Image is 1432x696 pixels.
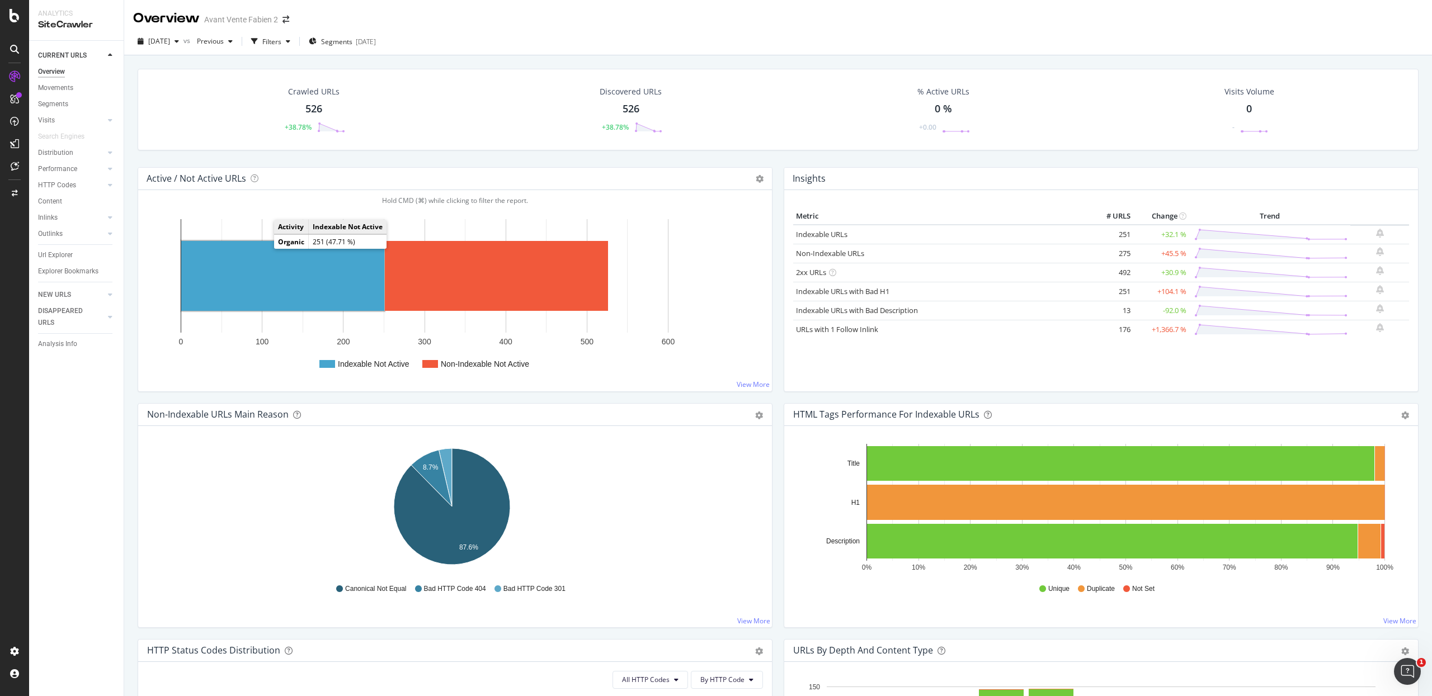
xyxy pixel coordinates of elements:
svg: A chart. [793,444,1403,574]
div: Avant Vente Fabien 2 [204,14,278,25]
text: 20% [964,564,977,571]
div: bell-plus [1376,266,1384,275]
a: Inlinks [38,212,105,224]
td: 251 [1089,225,1133,244]
a: View More [1383,616,1416,626]
a: Analysis Info [38,338,116,350]
div: Performance [38,163,77,175]
a: Non-Indexable URLs [796,248,864,258]
div: Visits [38,115,55,126]
div: 0 % [935,102,952,116]
a: Segments [38,98,116,110]
div: URLs by Depth and Content Type [793,645,933,656]
td: +30.9 % [1133,263,1189,282]
td: Organic [274,235,309,249]
div: Discovered URLs [600,86,662,97]
h4: Insights [793,171,826,186]
a: Indexable URLs [796,229,847,239]
h4: Active / Not Active URLs [147,171,246,186]
div: Overview [133,9,200,28]
div: Filters [262,37,281,46]
span: Bad HTTP Code 404 [424,584,486,594]
td: 251 (47.71 %) [309,235,387,249]
div: Search Engines [38,131,84,143]
text: Indexable Not Active [338,359,409,368]
div: gear [755,647,763,655]
text: 100 [256,337,269,346]
text: 500 [581,337,594,346]
a: Performance [38,163,105,175]
svg: A chart. [147,444,757,574]
div: bell-plus [1376,285,1384,294]
button: Previous [192,32,237,50]
text: 87.6% [459,543,478,551]
div: bell-plus [1376,229,1384,238]
text: 80% [1274,564,1288,571]
div: Crawled URLs [288,86,340,97]
th: # URLS [1089,208,1133,225]
div: gear [1401,411,1409,419]
text: 200 [337,337,350,346]
span: 1 [1417,658,1426,667]
button: Filters [247,32,295,50]
div: 526 [623,102,639,116]
a: Indexable URLs with Bad H1 [796,286,889,296]
i: Options [756,175,764,183]
text: 400 [499,337,512,346]
span: By HTTP Code [700,675,745,684]
div: arrow-right-arrow-left [282,16,289,23]
svg: A chart. [147,208,757,382]
div: gear [755,411,763,419]
div: gear [1401,647,1409,655]
a: Visits [38,115,105,126]
span: Bad HTTP Code 301 [503,584,566,594]
span: Not Set [1132,584,1155,594]
div: NEW URLS [38,289,71,301]
text: 40% [1067,564,1081,571]
text: H1 [851,499,860,506]
div: Visits Volume [1224,86,1274,97]
div: Url Explorer [38,249,73,261]
td: Indexable Not Active [309,220,387,234]
a: Overview [38,66,116,78]
div: % Active URLs [917,86,969,97]
div: Overview [38,66,65,78]
span: 2025 Oct. 3rd [148,36,170,46]
a: View More [737,616,770,626]
span: All HTTP Codes [622,675,670,684]
a: NEW URLS [38,289,105,301]
div: SiteCrawler [38,18,115,31]
div: Content [38,196,62,207]
iframe: Intercom live chat [1394,658,1421,685]
span: Unique [1048,584,1070,594]
span: Canonical Not Equal [345,584,406,594]
a: View More [737,380,770,389]
text: 70% [1223,564,1236,571]
text: 10% [912,564,925,571]
a: HTTP Codes [38,179,105,191]
div: 526 [305,102,322,116]
th: Change [1133,208,1189,225]
div: Movements [38,82,73,94]
a: 2xx URLs [796,267,826,277]
text: 100% [1376,564,1393,571]
text: 30% [1015,564,1029,571]
a: Search Engines [38,131,96,143]
div: Analysis Info [38,338,77,350]
div: Inlinks [38,212,58,224]
div: Distribution [38,147,73,159]
div: Explorer Bookmarks [38,266,98,277]
div: +38.78% [602,122,629,132]
div: Non-Indexable URLs Main Reason [147,409,289,420]
td: 275 [1089,244,1133,263]
button: By HTTP Code [691,671,763,689]
text: 90% [1326,564,1340,571]
div: HTML Tags Performance for Indexable URLs [793,409,979,420]
td: 176 [1089,320,1133,339]
span: vs [183,36,192,45]
td: -92.0 % [1133,301,1189,320]
span: Duplicate [1087,584,1115,594]
text: 0 [179,337,183,346]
